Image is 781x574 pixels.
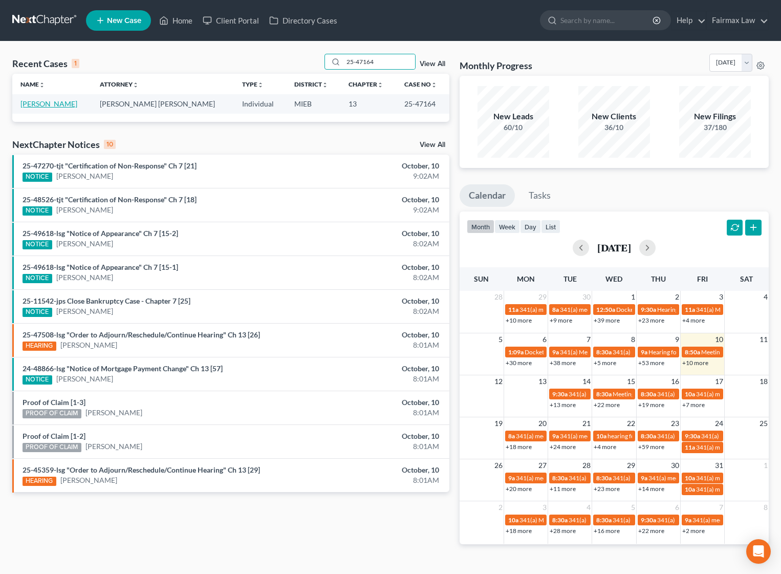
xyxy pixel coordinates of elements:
span: Tue [563,274,577,283]
span: 25 [758,417,769,430]
span: Meeting for [PERSON_NAME] [613,390,693,398]
div: 37/180 [679,122,751,133]
span: 9a [641,348,647,356]
div: October, 10 [307,330,439,340]
a: +59 more [638,443,664,451]
div: NOTICE [23,308,52,317]
a: [PERSON_NAME] [56,374,113,384]
span: 341(a) meeting for [PERSON_NAME] [560,432,659,440]
div: 1 [72,59,79,68]
input: Search by name... [560,11,654,30]
a: 25-11542-jps Close Bankruptcy Case - Chapter 7 [25] [23,296,190,305]
a: [PERSON_NAME] [56,171,113,181]
span: 9:30a [552,390,568,398]
span: 341(a) meeting for [PERSON_NAME] [569,390,667,398]
td: MIEB [286,94,340,113]
div: October, 10 [307,161,439,171]
div: 36/10 [578,122,650,133]
span: 8:30a [641,432,656,440]
span: 19 [493,417,504,430]
div: October, 10 [307,431,439,441]
span: 9a [641,474,647,482]
span: Mon [517,274,535,283]
span: hearing for [PERSON_NAME] [608,432,686,440]
a: 25-49618-lsg "Notice of Appearance" Ch 7 [15-2] [23,229,178,238]
span: 341(a) meeting for [PERSON_NAME] & [PERSON_NAME] [560,306,713,313]
span: 341(a) meeting for [PERSON_NAME] [519,306,618,313]
span: 11 [758,333,769,346]
span: 12 [493,375,504,388]
span: 9a [552,348,559,356]
div: 10 [104,140,116,149]
span: 11a [508,306,518,313]
span: 3 [718,291,724,303]
button: day [520,220,541,233]
span: 12:50a [596,306,615,313]
a: Directory Cases [264,11,342,30]
span: 8:30a [596,348,612,356]
input: Search by name... [343,54,415,69]
a: +13 more [550,401,576,409]
a: 25-47508-lsg "Order to Adjourn/Reschedule/Continue Hearing" Ch 13 [26] [23,330,260,339]
a: [PERSON_NAME] [56,205,113,215]
button: list [541,220,560,233]
span: 9 [674,333,680,346]
div: NextChapter Notices [12,138,116,151]
div: 8:01AM [307,475,439,485]
span: 8:30a [552,474,568,482]
a: +23 more [594,485,620,493]
span: 15 [626,375,636,388]
span: 29 [537,291,548,303]
div: 8:01AM [307,408,439,418]
div: October, 10 [307,397,439,408]
span: 341(a) meeting for [PERSON_NAME] [569,474,667,482]
span: 26 [493,459,504,472]
div: NOTICE [23,375,52,385]
a: +22 more [638,527,664,535]
a: +16 more [594,527,620,535]
a: +24 more [550,443,576,451]
span: 8:30a [596,516,612,524]
a: Proof of Claim [1-3] [23,398,85,407]
span: 10a [685,474,695,482]
span: Sun [474,274,489,283]
span: 341(a) meeting for [PERSON_NAME] [516,474,615,482]
span: 28 [581,459,592,472]
span: 4 [763,291,769,303]
div: HEARING [23,477,56,486]
div: October, 10 [307,296,439,306]
span: 10a [685,390,695,398]
span: 7 [718,501,724,514]
span: 30 [670,459,680,472]
span: Wed [605,274,622,283]
span: 20 [537,417,548,430]
span: 22 [626,417,636,430]
span: 14 [581,375,592,388]
span: 16 [670,375,680,388]
div: 8:01AM [307,374,439,384]
td: 25-47164 [396,94,449,113]
span: 21 [581,417,592,430]
a: View All [420,60,445,68]
a: +11 more [550,485,576,493]
div: October, 10 [307,364,439,374]
span: 24 [714,417,724,430]
i: unfold_more [377,82,383,88]
div: Open Intercom Messenger [746,539,771,564]
a: 25-48526-tjt "Certification of Non-Response" Ch 7 [18] [23,195,197,204]
a: [PERSON_NAME] [56,239,113,249]
i: unfold_more [322,82,328,88]
span: 6 [674,501,680,514]
span: 2 [497,501,504,514]
div: PROOF OF CLAIM [23,443,81,452]
a: 24-48866-lsg "Notice of Mortgage Payment Change" Ch 13 [57] [23,364,223,373]
span: 8:30a [641,390,656,398]
a: +10 more [682,359,708,367]
a: +23 more [638,316,664,324]
div: New Filings [679,111,751,122]
a: Fairmax Law [707,11,768,30]
a: Case Nounfold_more [404,80,437,88]
div: HEARING [23,342,56,351]
span: 341(a) meeting for [PERSON_NAME] [516,432,615,440]
span: Fri [697,274,708,283]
